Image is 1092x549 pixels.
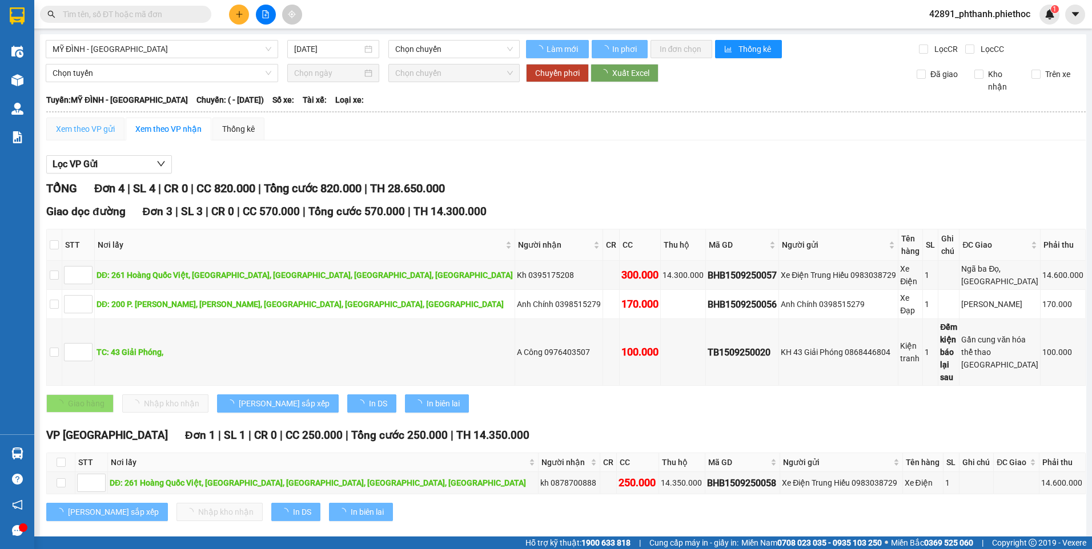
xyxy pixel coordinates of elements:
[997,456,1027,469] span: ĐC Giao
[97,298,513,310] div: DĐ: 200 P. [PERSON_NAME], [PERSON_NAME], [GEOGRAPHIC_DATA], [GEOGRAPHIC_DATA], [GEOGRAPHIC_DATA]
[738,43,773,55] span: Thống kê
[1065,5,1085,25] button: caret-down
[235,10,243,18] span: plus
[600,453,617,472] th: CR
[111,456,527,469] span: Nơi lấy
[581,538,631,547] strong: 1900 633 818
[1042,269,1083,281] div: 14.600.000
[10,7,25,25] img: logo-vxr
[229,5,249,25] button: plus
[944,453,959,472] th: SL
[898,229,923,261] th: Tên hàng
[12,474,23,485] span: question-circle
[706,261,779,290] td: BHB1509250057
[619,475,657,491] div: 250.000
[248,429,251,442] span: |
[264,181,362,195] span: Tổng cước 820.000
[53,157,98,171] span: Lọc VP Gửi
[11,447,23,459] img: warehouse-icon
[591,64,659,82] button: Xuất Excel
[1042,346,1083,358] div: 100.000
[663,269,704,281] div: 14.300.000
[781,269,896,281] div: Xe Điện Trung Hiếu 0983038729
[639,536,641,549] span: |
[621,344,659,360] div: 100.000
[408,205,411,218] span: |
[127,181,130,195] span: |
[63,8,198,21] input: Tìm tên, số ĐT hoặc mã đơn
[938,229,959,261] th: Ghi chú
[781,298,896,310] div: Anh Chính 0398515279
[11,74,23,86] img: warehouse-icon
[175,205,178,218] span: |
[271,503,320,521] button: In DS
[110,477,536,489] div: DĐ: 261 Hoàng Quốc Việt, [GEOGRAPHIC_DATA], [GEOGRAPHIC_DATA], [GEOGRAPHIC_DATA], [GEOGRAPHIC_DATA]
[782,239,886,251] span: Người gửi
[925,298,936,310] div: 1
[156,159,166,168] span: down
[351,429,448,442] span: Tổng cước 250.000
[211,205,234,218] span: CR 0
[158,181,161,195] span: |
[541,456,588,469] span: Người nhận
[540,477,598,489] div: kh 0878700888
[395,64,513,82] span: Chọn chuyến
[526,40,589,58] button: Làm mới
[925,346,936,358] div: 1
[601,45,611,53] span: loading
[427,397,460,410] span: In biên lai
[535,45,545,53] span: loading
[356,399,369,407] span: loading
[282,5,302,25] button: aim
[661,229,706,261] th: Thu hộ
[256,5,276,25] button: file-add
[705,472,780,494] td: BHB1509250058
[885,540,888,545] span: ⚪️
[547,43,580,55] span: Làm mới
[217,394,339,413] button: [PERSON_NAME] sắp xếp
[976,43,1006,55] span: Lọc CC
[294,43,362,55] input: 15/09/2025
[46,205,126,218] span: Giao dọc đường
[1039,453,1086,472] th: Phải thu
[293,506,311,518] span: In DS
[196,94,264,106] span: Chuyến: ( - [DATE])
[707,476,778,490] div: BHB1509250058
[94,181,125,195] span: Đơn 4
[262,10,270,18] span: file-add
[46,429,168,442] span: VP [GEOGRAPHIC_DATA]
[206,205,208,218] span: |
[308,205,405,218] span: Tổng cước 570.000
[122,394,208,413] button: Nhập kho nhận
[1070,9,1081,19] span: caret-down
[335,94,364,106] span: Loại xe:
[724,45,734,54] span: bar-chart
[133,181,155,195] span: SL 4
[1053,5,1057,13] span: 1
[961,263,1038,288] div: Ngã ba Đọ, [GEOGRAPHIC_DATA]
[46,155,172,173] button: Lọc VP Gửi
[1041,229,1086,261] th: Phải thu
[517,298,601,310] div: Anh Chính 0398515279
[226,399,239,407] span: loading
[661,477,703,489] div: 14.350.000
[46,95,188,104] b: Tuyến: MỸ ĐÌNH - [GEOGRAPHIC_DATA]
[55,508,68,516] span: loading
[451,429,453,442] span: |
[11,46,23,58] img: warehouse-icon
[11,131,23,143] img: solution-icon
[53,41,271,58] span: MỸ ĐÌNH - THÁI BÌNH
[239,397,330,410] span: [PERSON_NAME] sắp xếp
[97,269,513,281] div: DĐ: 261 Hoàng Quốc Việt, [GEOGRAPHIC_DATA], [GEOGRAPHIC_DATA], [GEOGRAPHIC_DATA], [GEOGRAPHIC_DATA]
[651,40,713,58] button: In đơn chọn
[12,499,23,510] span: notification
[237,205,240,218] span: |
[12,525,23,536] span: message
[303,205,306,218] span: |
[280,508,293,516] span: loading
[338,508,351,516] span: loading
[62,229,95,261] th: STT
[900,340,921,365] div: Kiện tranh
[364,181,367,195] span: |
[708,345,777,360] div: TB1509250020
